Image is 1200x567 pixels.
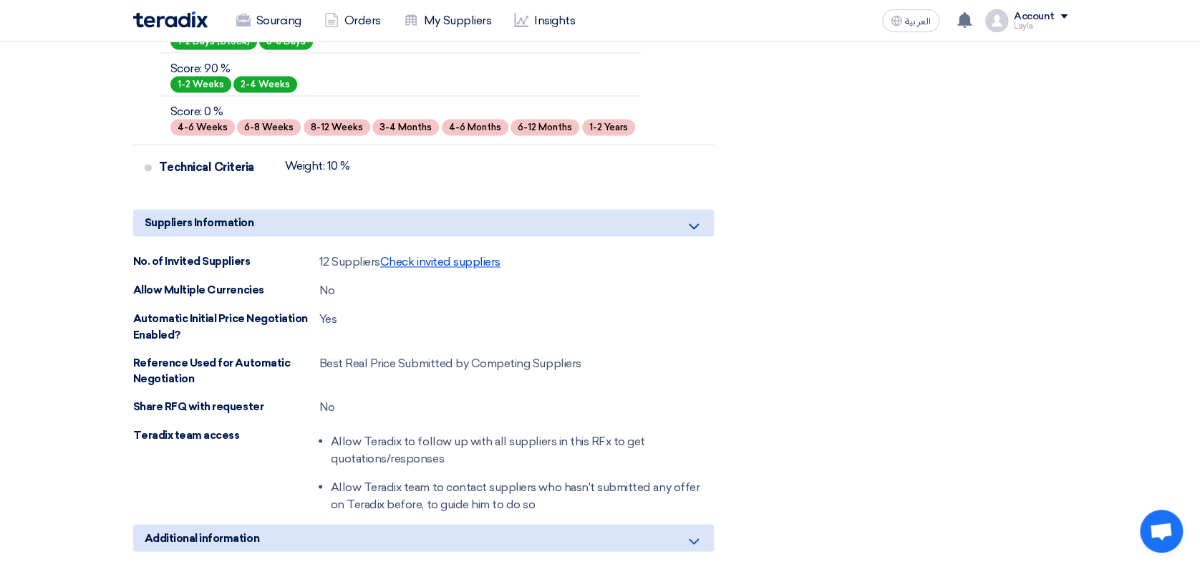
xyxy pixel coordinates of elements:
div: Automatic Initial Price Negotiation Enabled? [133,311,319,343]
div: Weight: 10 % [285,159,350,173]
div: Layla [1014,22,1068,30]
li: Allow Teradix team to contact suppliers who hasn't submitted any offer on Teradix before, to guid... [331,472,714,513]
span: Additional information [145,530,259,546]
div: No. of Invited Suppliers [133,253,319,270]
div: Score: 90 % [170,62,298,76]
img: profile_test.png [985,9,1008,32]
div: Yes [319,311,337,328]
span: Check invited suppliers [380,255,500,268]
span: العربية [905,16,931,26]
span: 4-6 Months [442,119,508,135]
div: Technical Criteria [159,150,274,185]
div: Allow Multiple Currencies [133,282,319,299]
a: Orders [313,5,392,37]
div: No [319,398,335,415]
a: Insights [503,5,586,37]
span: 3-4 Months [372,119,439,135]
div: Open chat [1140,510,1183,553]
div: Reference Used for Automatic Negotiation [133,354,319,387]
li: Allow Teradix to follow up with all suppliers in this RFx to get quotations/responses [331,427,714,472]
button: العربية [882,9,939,32]
span: 6-12 Months [511,119,579,135]
span: 4-6 Weeks [170,119,235,135]
span: 1-2 Years [582,119,635,135]
div: Share RFQ with requester [133,398,319,415]
div: Best Real Price Submitted by Competing Suppliers [319,354,581,372]
span: 8-12 Weeks [304,119,370,135]
div: Account [1014,11,1055,23]
span: Suppliers Information [145,215,254,231]
div: 12 Suppliers [319,253,500,271]
span: 2-4 Weeks [233,76,297,92]
a: Sourcing [225,5,313,37]
div: Teradix team access [133,427,319,443]
span: 6-8 Weeks [237,119,301,135]
img: Teradix logo [133,11,208,28]
a: My Suppliers [392,5,503,37]
div: Score: 0 % [170,105,635,119]
div: No [319,282,335,299]
span: 1-2 Weeks [170,76,231,92]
